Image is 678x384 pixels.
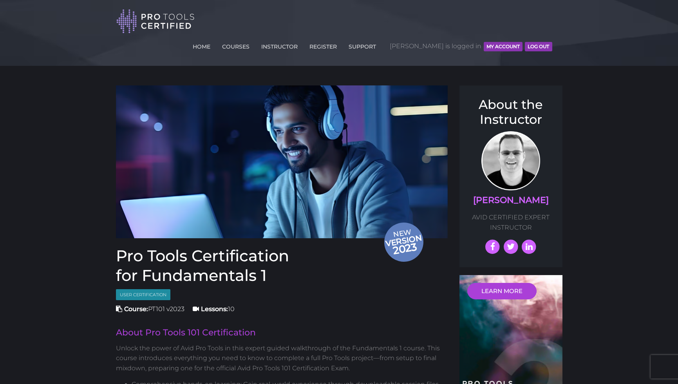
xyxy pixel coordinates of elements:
[525,42,552,51] button: Log Out
[191,39,212,51] a: HOME
[384,227,425,258] span: New
[390,34,552,58] span: [PERSON_NAME] is logged in
[384,235,423,246] span: version
[116,328,448,337] h2: About Pro Tools 101 Certification
[467,283,537,299] a: LEARN MORE
[116,85,448,238] img: Pro tools certified Fundamentals 1 Course cover
[220,39,251,51] a: COURSES
[201,305,228,313] strong: Lessons:
[116,305,184,313] span: PT101 v2023
[484,42,523,51] button: MY ACCOUNT
[473,195,549,205] a: [PERSON_NAME]
[259,39,300,51] a: INSTRUCTOR
[347,39,378,51] a: SUPPORT
[116,85,448,238] a: Newversion 2023
[467,212,555,232] p: AVID CERTIFIED EXPERT INSTRUCTOR
[116,343,448,373] p: Unlock the power of Avid Pro Tools in this expert guided walkthrough of the Fundamentals 1 course...
[193,305,235,313] span: 10
[384,239,425,258] span: 2023
[467,97,555,127] h3: About the Instructor
[116,289,170,301] span: User Certification
[307,39,339,51] a: REGISTER
[124,305,148,313] strong: Course:
[116,9,195,34] img: Pro Tools Certified Logo
[481,131,540,190] img: AVID Expert Instructor, Professor Scott Beckett profile photo
[116,246,448,285] h1: Pro Tools Certification for Fundamentals 1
